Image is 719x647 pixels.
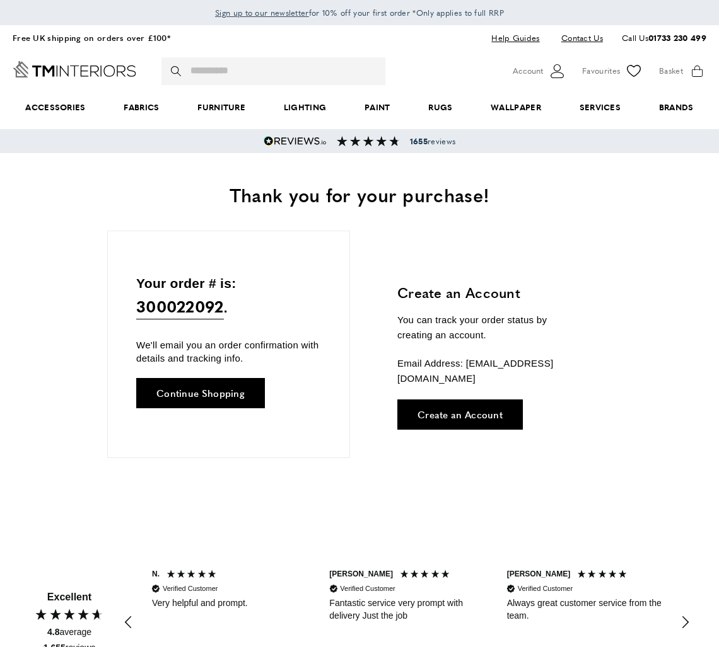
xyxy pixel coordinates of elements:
[136,273,321,320] p: Your order # is: .
[152,597,307,610] div: Very helpful and prompt.
[47,627,59,637] span: 4.8
[640,88,713,127] a: Brands
[648,31,706,43] a: 01733 230 499
[582,64,620,77] span: Favourites
[513,62,566,81] button: Customer Account
[409,88,472,127] a: Rugs
[346,88,409,127] a: Paint
[622,31,706,45] p: Call Us
[576,569,631,582] div: 5 Stars
[560,88,640,127] a: Services
[482,30,549,47] a: Help Guides
[507,569,571,580] div: [PERSON_NAME]
[552,30,603,47] a: Contact Us
[507,597,662,622] div: Always great customer service from the team.
[582,62,643,81] a: Favourites
[47,626,91,639] div: average
[152,569,160,580] div: N.
[13,31,170,43] a: Free UK shipping on orders over £100*
[215,6,309,19] a: Sign up to our newsletter
[513,64,543,77] span: Account
[105,88,178,127] a: Fabrics
[472,88,560,127] a: Wallpaper
[6,88,105,127] span: Accessories
[136,338,321,365] p: We'll email you an order confirmation with details and tracking info.
[518,584,573,593] div: Verified Customer
[215,7,309,18] span: Sign up to our newsletter
[340,584,395,593] div: Verified Customer
[410,136,455,146] span: reviews
[230,181,489,208] span: Thank you for your purchase!
[178,88,264,127] a: Furniture
[215,7,504,18] span: for 10% off your first order *Only applies to full RRP
[399,569,454,582] div: 5 Stars
[337,136,400,146] img: Reviews section
[34,607,105,621] div: 4.80 Stars
[329,597,484,622] div: Fantastic service very prompt with delivery Just the job
[47,590,91,604] div: Excellent
[418,409,503,419] span: Create an Account
[410,135,428,147] strong: 1655
[163,584,218,593] div: Verified Customer
[397,312,583,343] p: You can track your order status by creating an account.
[166,569,221,582] div: 5 Stars
[397,283,583,302] h3: Create an Account
[670,607,700,638] div: REVIEWS.io Carousel Scroll Right
[264,88,345,127] a: Lighting
[397,399,523,430] a: Create an Account
[136,294,224,319] span: 300022092
[136,378,265,408] a: Continue Shopping
[171,57,184,85] button: Search
[397,356,583,386] p: Email Address: [EMAIL_ADDRESS][DOMAIN_NAME]
[329,569,393,580] div: [PERSON_NAME]
[264,136,327,146] img: Reviews.io 5 stars
[114,607,144,638] div: REVIEWS.io Carousel Scroll Left
[156,388,245,398] span: Continue Shopping
[13,61,136,77] a: Go to Home page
